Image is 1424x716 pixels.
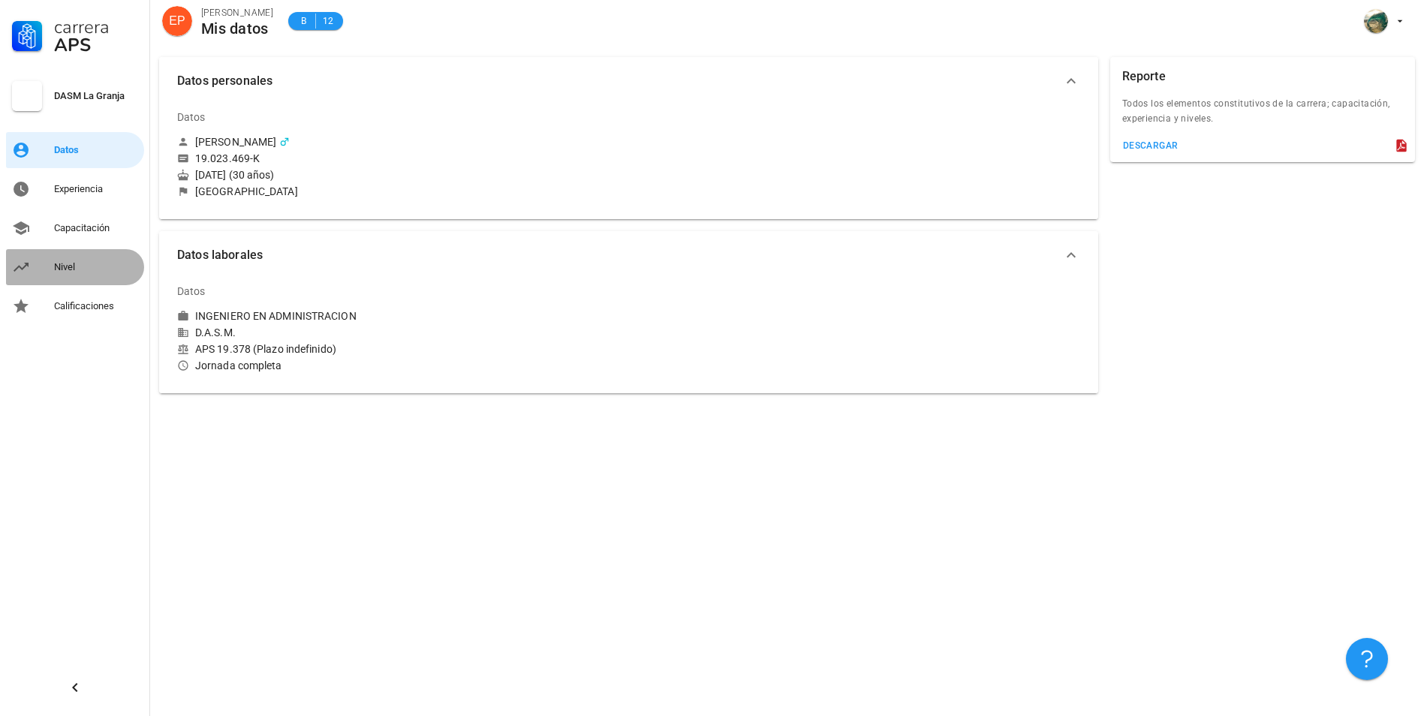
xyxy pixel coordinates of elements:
div: [PERSON_NAME] [195,135,276,149]
a: Experiencia [6,171,144,207]
div: Nivel [54,261,138,273]
div: [PERSON_NAME] [201,5,273,20]
div: Todos los elementos constitutivos de la carrera; capacitación, experiencia y niveles. [1110,96,1415,135]
div: [DATE] (30 años) [177,168,622,182]
div: Jornada completa [177,359,622,372]
span: EP [169,6,185,36]
div: Capacitación [54,222,138,234]
span: Datos personales [177,71,1062,92]
div: avatar [1364,9,1388,33]
span: 12 [322,14,334,29]
div: APS 19.378 (Plazo indefinido) [177,342,622,356]
div: Experiencia [54,183,138,195]
button: Datos laborales [159,231,1098,279]
div: [GEOGRAPHIC_DATA] [195,185,298,198]
div: INGENIERO EN ADMINISTRACION [195,309,357,323]
div: 19.023.469-K [195,152,260,165]
span: B [297,14,309,29]
div: APS [54,36,138,54]
button: Datos personales [159,57,1098,105]
div: Mis datos [201,20,273,37]
span: Datos laborales [177,245,1062,266]
a: Datos [6,132,144,168]
a: Capacitación [6,210,144,246]
div: avatar [162,6,192,36]
div: D.A.S.M. [177,326,622,339]
div: descargar [1122,140,1179,151]
div: DASM La Granja [54,90,138,102]
div: Datos [177,99,206,135]
div: Carrera [54,18,138,36]
div: Calificaciones [54,300,138,312]
a: Nivel [6,249,144,285]
div: Reporte [1122,57,1166,96]
button: descargar [1116,135,1185,156]
div: Datos [177,273,206,309]
a: Calificaciones [6,288,144,324]
div: Datos [54,144,138,156]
